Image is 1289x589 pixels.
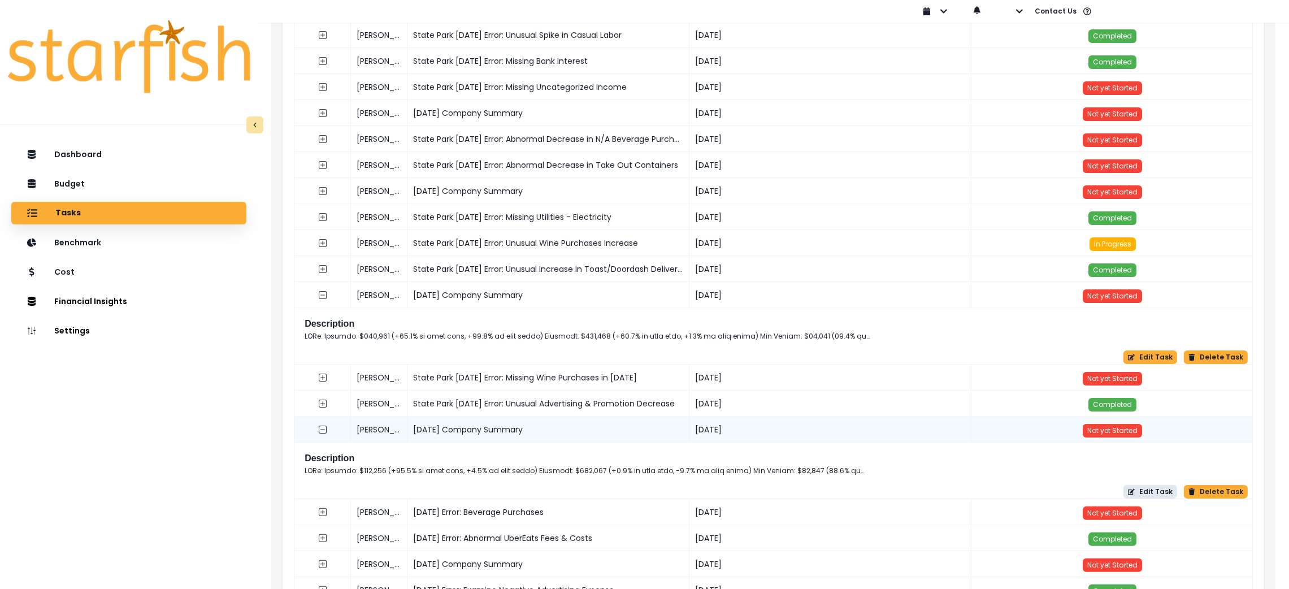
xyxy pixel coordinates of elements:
[305,331,870,341] p: LORe: Ipsumdo: $040,961 (+65.1% si amet cons, +99.8% ad elit seddo) Eiusmodt: $431,468 (+60.7% in...
[313,77,333,97] button: expand outline
[313,51,333,71] button: expand outline
[689,100,971,126] div: [DATE]
[351,126,407,152] div: [PERSON_NAME]
[313,103,333,123] button: expand outline
[689,499,971,525] div: [DATE]
[318,399,327,408] svg: expand outline
[318,83,327,92] svg: expand outline
[11,231,246,254] button: Benchmark
[313,554,333,574] button: expand outline
[689,204,971,230] div: [DATE]
[305,466,870,476] p: LORe: Ipsumdo: $112,256 (+95.5% si amet cons, +4.5% ad elit seddo) Eiusmodt: $682,067 (+0.9% in u...
[689,282,971,308] div: [DATE]
[313,233,333,253] button: expand outline
[313,419,333,440] button: collasped outline
[1087,291,1138,301] span: Not yet Started
[1094,239,1131,249] span: In Progress
[313,528,333,548] button: expand outline
[351,22,407,48] div: [PERSON_NAME]
[407,204,689,230] div: State Park [DATE] Error: Missing Utilities - Electricity
[11,319,246,342] button: Settings
[313,393,333,414] button: expand outline
[351,100,407,126] div: [PERSON_NAME]
[407,74,689,100] div: State Park [DATE] Error: Missing Uncategorized Income
[318,534,327,543] svg: expand outline
[313,129,333,149] button: expand outline
[318,291,327,300] svg: collasped outline
[407,417,689,443] div: [DATE] Company Summary
[1087,109,1138,119] span: Not yet Started
[407,230,689,256] div: State Park [DATE] Error: Unusual Wine Purchases Increase
[407,48,689,74] div: State Park [DATE] Error: Missing Bank Interest
[11,202,246,224] button: Tasks
[318,135,327,144] svg: expand outline
[351,551,407,577] div: [PERSON_NAME]
[689,230,971,256] div: [DATE]
[407,178,689,204] div: [DATE] Company Summary
[313,181,333,201] button: expand outline
[351,417,407,443] div: [PERSON_NAME]
[689,365,971,391] div: [DATE]
[305,318,1243,329] h2: Description
[351,256,407,282] div: [PERSON_NAME]
[407,256,689,282] div: State Park [DATE] Error: Unusual Increase in Toast/Doordash Delivery Fee
[54,267,75,277] p: Cost
[689,126,971,152] div: [DATE]
[313,25,333,45] button: expand outline
[318,213,327,222] svg: expand outline
[11,261,246,283] button: Cost
[318,560,327,569] svg: expand outline
[318,109,327,118] svg: expand outline
[407,525,689,551] div: [DATE] Error: Abnormal UberEats Fees & Costs
[1093,400,1132,409] span: Completed
[689,22,971,48] div: [DATE]
[1093,213,1132,223] span: Completed
[351,48,407,74] div: [PERSON_NAME]
[1093,265,1132,275] span: Completed
[313,285,333,305] button: collasped outline
[1087,135,1138,145] span: Not yet Started
[318,187,327,196] svg: expand outline
[11,290,246,313] button: Financial Insights
[1087,374,1138,383] span: Not yet Started
[1087,426,1138,435] span: Not yet Started
[407,152,689,178] div: State Park [DATE] Error: Abnormal Decrease in Take Out Containers
[351,499,407,525] div: [PERSON_NAME]
[1087,83,1138,93] span: Not yet Started
[318,57,327,66] svg: expand outline
[1087,508,1138,518] span: Not yet Started
[689,256,971,282] div: [DATE]
[689,551,971,577] div: [DATE]
[689,74,971,100] div: [DATE]
[351,391,407,417] div: [PERSON_NAME]
[54,150,102,159] p: Dashboard
[313,502,333,522] button: expand outline
[55,208,81,218] p: Tasks
[407,282,689,308] div: [DATE] Company Summary
[689,391,971,417] div: [DATE]
[313,207,333,227] button: expand outline
[1123,350,1177,364] button: Edit Task
[407,391,689,417] div: State Park [DATE] Error: Unusual Advertising & Promotion Decrease
[1087,187,1138,197] span: Not yet Started
[1093,534,1132,544] span: Completed
[689,525,971,551] div: [DATE]
[318,239,327,248] svg: expand outline
[313,367,333,388] button: expand outline
[689,152,971,178] div: [DATE]
[1093,57,1132,67] span: Completed
[351,152,407,178] div: [PERSON_NAME]
[351,178,407,204] div: [PERSON_NAME]
[407,100,689,126] div: [DATE] Company Summary
[313,259,333,279] button: expand outline
[305,453,1243,464] h2: Description
[351,74,407,100] div: [PERSON_NAME]
[318,425,327,434] svg: collasped outline
[318,161,327,170] svg: expand outline
[1093,31,1132,41] span: Completed
[689,178,971,204] div: [DATE]
[318,373,327,382] svg: expand outline
[1087,560,1138,570] span: Not yet Started
[351,230,407,256] div: [PERSON_NAME]
[689,48,971,74] div: [DATE]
